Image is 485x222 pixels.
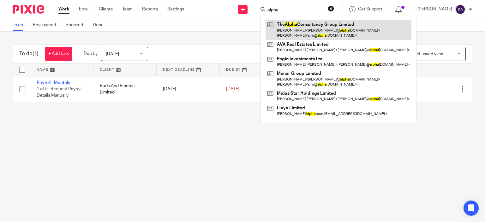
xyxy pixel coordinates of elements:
a: Done [93,19,108,31]
a: Team [122,6,133,12]
a: To do [13,19,28,31]
a: + Add task [45,47,72,61]
span: [DATE] [226,87,239,91]
a: Snoozed [66,19,88,31]
td: Buds And Blooms Limited [93,76,157,102]
a: Payroll - Monthly [37,81,70,85]
a: Email [79,6,89,12]
a: Work [58,6,69,12]
span: 1 of 5 · Request Payroll Details Manually [37,87,81,98]
span: Select saved view [408,52,443,56]
td: [DATE] [157,76,220,102]
a: Clients [99,6,113,12]
span: (1) [33,51,39,56]
a: Settings [167,6,184,12]
span: [DATE] [106,52,119,56]
p: [PERSON_NAME] [417,6,452,12]
img: svg%3E [455,4,465,15]
h1: To do [19,51,39,57]
button: Clear [328,5,334,12]
a: Reports [142,6,158,12]
span: Get Support [358,7,382,11]
p: Due by [84,51,98,57]
input: Search [267,8,324,13]
img: Pixie [13,5,44,14]
a: Reassigned [33,19,61,31]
